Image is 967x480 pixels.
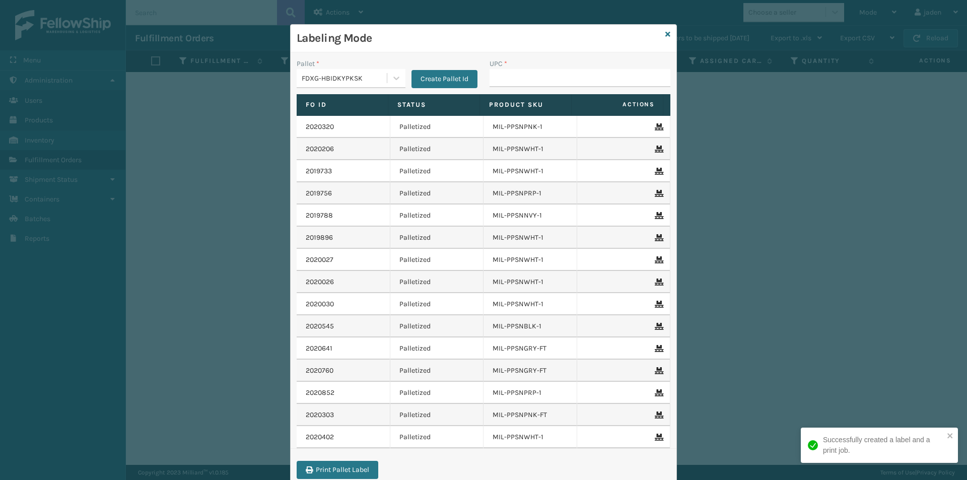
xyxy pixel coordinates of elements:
a: 2020026 [306,277,334,287]
td: MIL-PPSNWHT-1 [483,249,577,271]
td: Palletized [390,182,484,204]
td: Palletized [390,360,484,382]
a: 2020320 [306,122,334,132]
i: Remove From Pallet [655,323,661,330]
td: Palletized [390,271,484,293]
td: Palletized [390,160,484,182]
td: MIL-PPSNPNK-1 [483,116,577,138]
td: MIL-PPSNWHT-1 [483,227,577,249]
a: 2020545 [306,321,334,331]
i: Remove From Pallet [655,146,661,153]
td: Palletized [390,404,484,426]
td: Palletized [390,337,484,360]
a: 2020641 [306,344,332,354]
a: 2020402 [306,432,334,442]
label: Product SKU [489,100,562,109]
td: MIL-PPSNPRP-1 [483,382,577,404]
td: MIL-PPSNPNK-FT [483,404,577,426]
i: Remove From Pallet [655,412,661,419]
label: Status [397,100,470,109]
a: 2019733 [306,166,332,176]
td: MIL-PPSNPRP-1 [483,182,577,204]
a: 2020852 [306,388,334,398]
td: Palletized [390,293,484,315]
td: Palletized [390,426,484,448]
span: Actions [575,96,661,113]
td: Palletized [390,138,484,160]
td: MIL-PPSNWHT-1 [483,138,577,160]
i: Remove From Pallet [655,256,661,263]
td: Palletized [390,249,484,271]
i: Remove From Pallet [655,301,661,308]
button: close [947,432,954,441]
a: 2020027 [306,255,333,265]
td: MIL-PPSNWHT-1 [483,160,577,182]
button: Print Pallet Label [297,461,378,479]
i: Remove From Pallet [655,345,661,352]
td: Palletized [390,315,484,337]
i: Remove From Pallet [655,234,661,241]
i: Remove From Pallet [655,279,661,286]
td: Palletized [390,204,484,227]
td: MIL-PPSNGRY-FT [483,337,577,360]
td: MIL-PPSNGRY-FT [483,360,577,382]
td: MIL-PPSNNVY-1 [483,204,577,227]
i: Remove From Pallet [655,367,661,374]
a: 2019788 [306,211,333,221]
label: UPC [490,58,507,69]
i: Remove From Pallet [655,123,661,130]
td: MIL-PPSNWHT-1 [483,293,577,315]
div: Successfully created a label and a print job. [823,435,944,456]
i: Remove From Pallet [655,212,661,219]
a: 2020030 [306,299,334,309]
a: 2020760 [306,366,333,376]
i: Remove From Pallet [655,168,661,175]
button: Create Pallet Id [411,70,477,88]
td: Palletized [390,116,484,138]
label: Fo Id [306,100,379,109]
i: Remove From Pallet [655,190,661,197]
h3: Labeling Mode [297,31,661,46]
td: MIL-PPSNWHT-1 [483,426,577,448]
td: Palletized [390,227,484,249]
a: 2019896 [306,233,333,243]
label: Pallet [297,58,319,69]
div: FDXG-HBIDKYPKSK [302,73,388,84]
td: MIL-PPSNWHT-1 [483,271,577,293]
a: 2020206 [306,144,334,154]
a: 2020303 [306,410,334,420]
td: Palletized [390,382,484,404]
td: MIL-PPSNBLK-1 [483,315,577,337]
i: Remove From Pallet [655,389,661,396]
a: 2019756 [306,188,332,198]
i: Remove From Pallet [655,434,661,441]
